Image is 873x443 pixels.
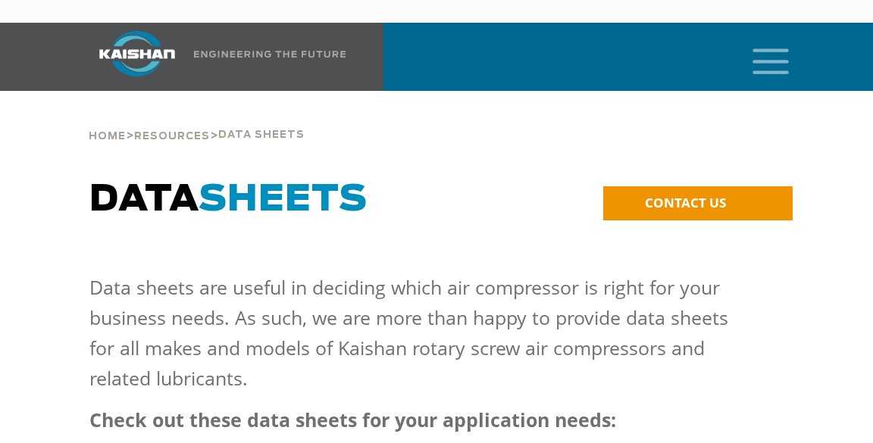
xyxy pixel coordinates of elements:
span: CONTACT US [645,194,726,211]
a: CONTACT US [603,186,793,220]
span: DATA [89,182,368,218]
p: Data sheets are useful in deciding which air compressor is right for your business needs. As such... [89,272,756,393]
span: Resources [134,132,210,142]
a: Home [89,129,126,142]
span: Home [89,132,126,142]
img: Engineering the future [194,51,346,58]
span: SHEETS [199,182,368,218]
a: mobile menu [746,44,772,70]
a: Resources [134,129,210,142]
div: > > [89,91,305,148]
a: Kaishan USA [80,23,349,91]
img: kaishan logo [80,31,194,76]
span: Data Sheets [218,130,305,140]
strong: Check out these data sheets for your application needs: [89,407,616,432]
